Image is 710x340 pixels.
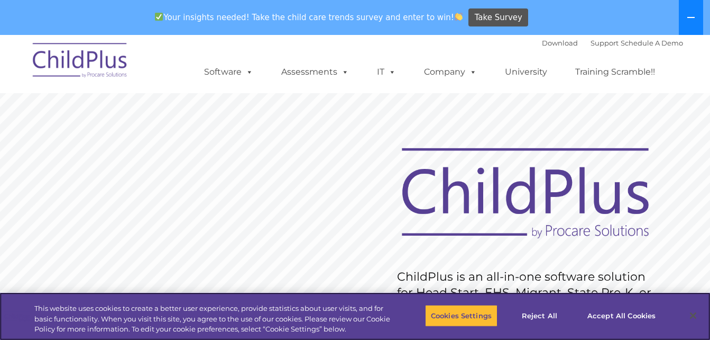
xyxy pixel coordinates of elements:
[591,39,619,47] a: Support
[366,61,407,83] a: IT
[155,13,163,21] img: ✅
[425,305,497,327] button: Cookies Settings
[542,39,578,47] a: Download
[193,61,264,83] a: Software
[542,39,683,47] font: |
[681,304,705,327] button: Close
[475,8,522,27] span: Take Survey
[27,35,133,88] img: ChildPlus by Procare Solutions
[468,8,528,27] a: Take Survey
[455,13,463,21] img: 👏
[494,61,558,83] a: University
[506,305,573,327] button: Reject All
[413,61,487,83] a: Company
[582,305,661,327] button: Accept All Cookies
[271,61,359,83] a: Assessments
[151,7,467,28] span: Your insights needed! Take the child care trends survey and enter to win!
[565,61,666,83] a: Training Scramble!!
[34,303,391,335] div: This website uses cookies to create a better user experience, provide statistics about user visit...
[621,39,683,47] a: Schedule A Demo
